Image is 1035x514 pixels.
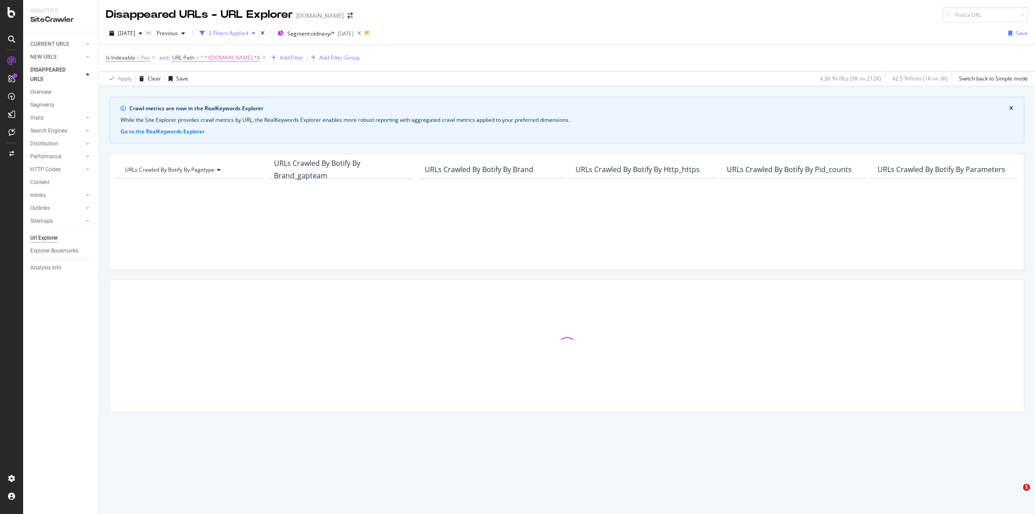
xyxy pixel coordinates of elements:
button: Add Filter Group [307,52,360,63]
div: Performance [30,152,61,161]
span: Previous [153,29,178,37]
div: Sitemaps [30,217,53,226]
button: Go to the RealKeywords Explorer [121,128,205,136]
div: HTTP Codes [30,165,60,174]
span: URLs Crawled By Botify By pagetype [125,166,214,173]
button: and [159,53,169,62]
a: Outlinks [30,204,83,213]
div: 4.36 % URLs ( 9K on 212K ) [820,75,881,82]
span: URL Path [172,54,194,61]
div: Outlinks [30,204,50,213]
a: CURRENT URLS [30,40,83,49]
a: Explorer Bookmarks [30,246,92,256]
a: NEW URLS [30,52,83,62]
a: Segments [30,100,92,110]
div: SiteCrawler [30,15,91,25]
span: Is Indexable [106,54,135,61]
div: Apply [118,75,132,82]
div: Analytics [30,7,91,15]
div: Content [30,178,49,187]
div: arrow-right-arrow-left [347,12,353,19]
div: Inlinks [30,191,46,200]
div: While the Site Explorer provides crawl metrics by URL, the RealKeywords Explorer enables more rob... [121,116,1013,124]
div: Crawl metrics are now in the RealKeywords Explorer [129,104,1009,112]
span: 1 [1023,484,1030,491]
div: Explorer Bookmarks [30,246,78,256]
button: Clear [136,72,161,86]
div: and [159,54,169,61]
h4: URLs Crawled By Botify By pid_counts [727,164,858,176]
h4: URLs Crawled By Botify By http_https [576,164,707,176]
button: 2 Filters Applied [196,26,259,40]
button: Switch back to Simple mode [955,72,1028,86]
a: DISAPPEARED URLS [30,65,83,84]
div: Add Filter [280,54,303,61]
h4: URLs Crawled By Botify By brand [425,164,556,176]
div: [DATE] [338,30,354,37]
a: Sitemaps [30,217,83,226]
a: Overview [30,88,92,97]
div: Disappeared URLs - URL Explorer [106,7,293,22]
a: Distribution [30,139,83,149]
div: Search Engines [30,126,67,136]
h4: URLs Crawled By Botify By pagetype [123,163,255,177]
button: Save [1005,26,1028,40]
span: = [137,54,140,61]
div: Switch back to Simple mode [959,75,1028,82]
span: vs [146,28,153,36]
a: Search Engines [30,126,83,136]
a: Visits [30,113,83,123]
div: CURRENT URLS [30,40,69,49]
input: Find a URL [942,7,1028,23]
button: close banner [1007,103,1015,114]
div: Segments [30,100,54,110]
h4: URLs Crawled By Botify By parameters [878,164,1009,176]
h4: URLs Crawled By Botify By brand_gapteam [274,157,406,181]
div: 42.5 % Visits ( 1K on 3K ) [892,75,948,82]
a: HTTP Codes [30,165,83,174]
div: Url Explorer [30,233,58,243]
button: Segment:oldnavy/*[DATE] [274,26,354,40]
div: Analysis Info [30,263,61,273]
div: Save [1016,29,1028,37]
div: Distribution [30,139,58,149]
div: 2 Filters Applied [209,29,248,37]
iframe: Intercom live chat [1005,484,1026,505]
a: Analysis Info [30,263,92,273]
button: Apply [106,72,132,86]
button: [DATE] [106,26,146,40]
button: Save [165,72,188,86]
div: DISAPPEARED URLS [30,65,75,84]
a: Url Explorer [30,233,92,243]
span: Segment: oldnavy/* [287,30,335,37]
span: 2025 Aug. 27th [118,29,135,37]
button: Add Filter [268,52,303,63]
span: Yes [141,52,150,64]
div: info banner [109,97,1024,143]
a: Content [30,178,92,187]
div: [DOMAIN_NAME] [296,11,344,20]
span: ^.*/[DOMAIN_NAME].*$ [200,52,260,64]
div: NEW URLS [30,52,56,62]
div: Clear [148,75,161,82]
div: Visits [30,113,44,123]
div: times [259,29,266,38]
span: = [196,54,199,61]
a: Performance [30,152,83,161]
div: Add Filter Group [319,54,360,61]
div: Save [176,75,188,82]
a: Inlinks [30,191,83,200]
div: Overview [30,88,52,97]
button: Previous [153,26,189,40]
